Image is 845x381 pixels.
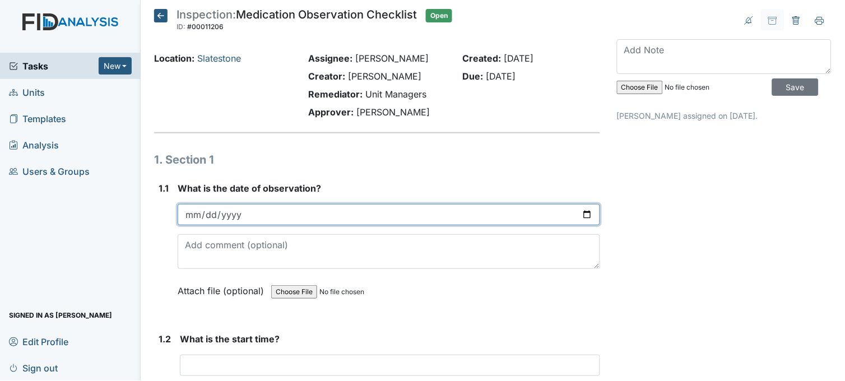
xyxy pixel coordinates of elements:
[349,71,422,82] span: [PERSON_NAME]
[9,110,66,127] span: Templates
[366,89,427,100] span: Unit Managers
[177,9,417,34] div: Medication Observation Checklist
[159,182,169,195] label: 1.1
[617,110,832,122] p: [PERSON_NAME] assigned on [DATE].
[9,306,112,324] span: Signed in as [PERSON_NAME]
[154,53,194,64] strong: Location:
[180,333,280,345] span: What is the start time?
[9,333,68,350] span: Edit Profile
[357,106,430,118] span: [PERSON_NAME]
[463,53,502,64] strong: Created:
[309,71,346,82] strong: Creator:
[9,359,58,377] span: Sign out
[9,83,45,101] span: Units
[309,89,363,100] strong: Remediator:
[177,22,185,31] span: ID:
[178,278,268,298] label: Attach file (optional)
[9,59,99,73] a: Tasks
[426,9,452,22] span: Open
[154,151,600,168] h1: 1. Section 1
[772,78,819,96] input: Save
[309,53,353,64] strong: Assignee:
[177,8,236,21] span: Inspection:
[9,136,59,154] span: Analysis
[187,22,224,31] span: #00011206
[9,162,90,180] span: Users & Groups
[178,183,321,194] span: What is the date of observation?
[309,106,354,118] strong: Approver:
[463,71,484,82] strong: Due:
[197,53,241,64] a: Slatestone
[504,53,534,64] span: [DATE]
[99,57,132,75] button: New
[159,332,171,346] label: 1.2
[486,71,516,82] span: [DATE]
[356,53,429,64] span: [PERSON_NAME]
